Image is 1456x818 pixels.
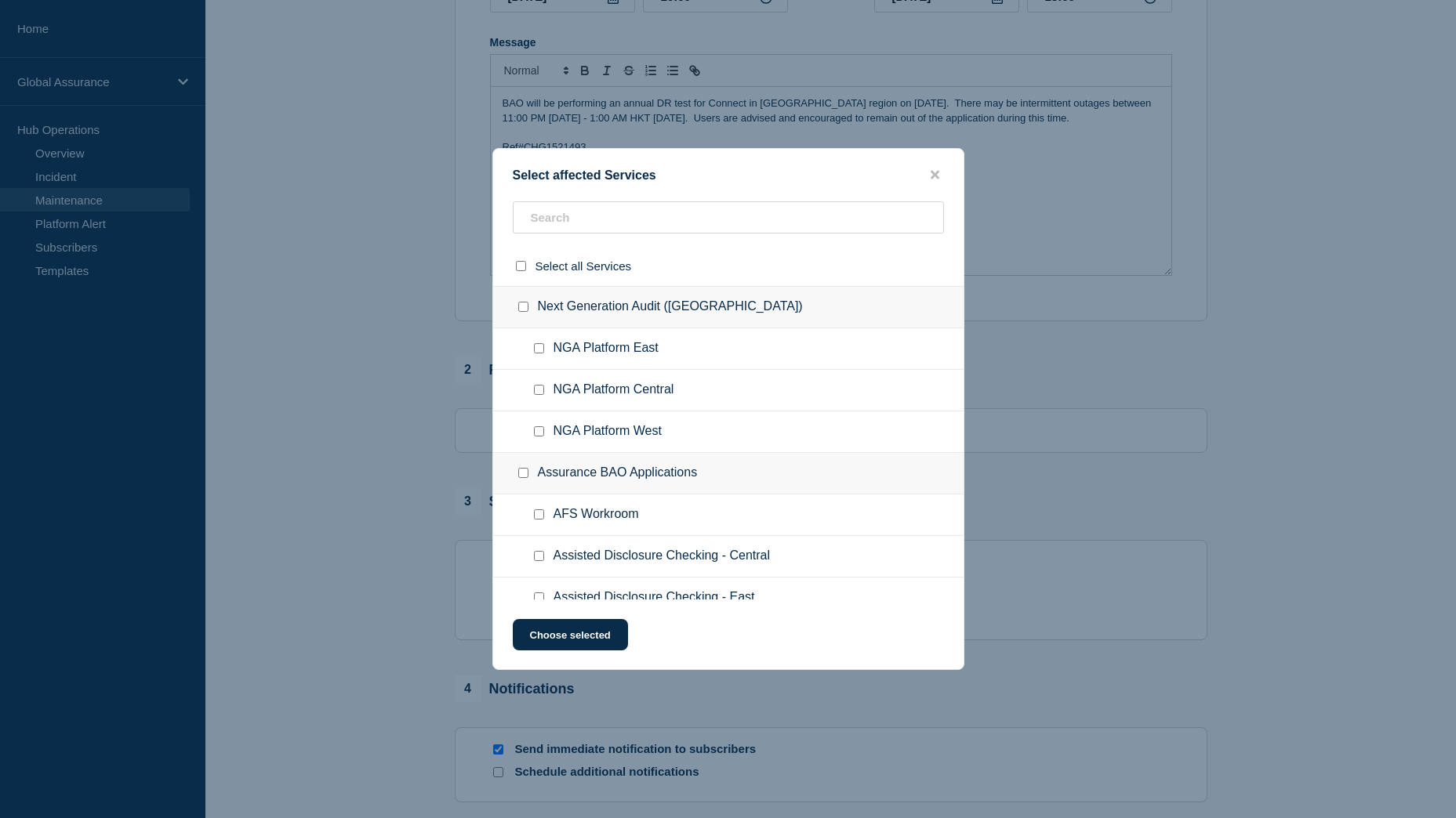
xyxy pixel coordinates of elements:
[554,382,674,398] span: NGA Platform Central
[554,548,771,564] span: Assisted Disclosure Checking - Central
[493,453,964,494] div: Assurance BAO Applications
[926,168,944,183] button: close button
[536,259,632,273] span: Select all Services
[516,261,526,271] input: select all checkbox
[554,507,639,523] span: AFS Workroom
[554,341,659,357] span: NGA Platform East
[493,168,964,183] div: Select affected Services
[534,343,544,353] input: NGA Platform East checkbox
[534,592,544,603] input: Assisted Disclosure Checking - East checkbox
[534,385,544,395] input: NGA Platform Central checkbox
[518,468,528,478] input: Assurance BAO Applications checkbox
[534,551,544,561] input: Assisted Disclosure Checking - Central checkbox
[554,590,755,606] span: Assisted Disclosure Checking - East
[554,424,662,440] span: NGA Platform West
[534,426,544,436] input: NGA Platform West checkbox
[534,509,544,519] input: AFS Workroom checkbox
[513,619,628,650] button: Choose selected
[493,286,964,328] div: Next Generation Audit ([GEOGRAPHIC_DATA])
[513,201,944,233] input: Search
[518,302,528,312] input: Next Generation Audit (NGA) checkbox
